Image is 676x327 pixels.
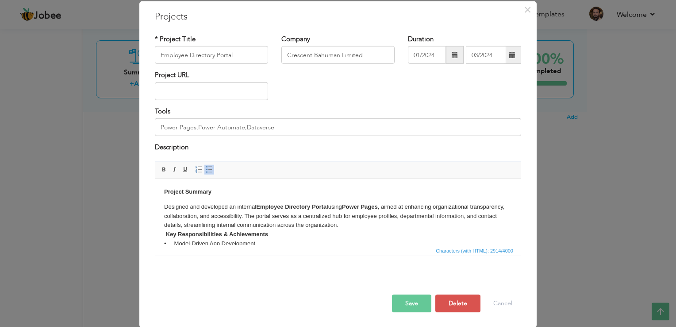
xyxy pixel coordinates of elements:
strong: Power Pages [187,25,223,31]
label: Project URL [155,70,189,80]
span: × [524,2,531,18]
a: Underline [181,164,190,174]
p: Designed and developed an internal using , aimed at enhancing organizational transparency, collab... [9,24,357,162]
label: Company [281,35,310,44]
input: From [408,46,446,64]
h3: Projects [155,10,521,23]
label: Description [155,143,188,152]
button: Save [392,294,431,312]
strong: Employee Directory Portal [101,25,173,31]
a: Bold [159,164,169,174]
a: Italic [170,164,180,174]
strong: Key Responsibilities & Achievements [11,52,113,59]
button: Close [520,3,534,17]
label: * Project Title [155,35,196,44]
input: Present [466,46,506,64]
a: Insert/Remove Numbered List [194,164,204,174]
span: Characters (with HTML): 2914/4000 [434,246,515,254]
button: Cancel [484,294,521,312]
a: Insert/Remove Bulleted List [204,164,214,174]
label: Tools [155,107,170,116]
button: Delete [435,294,480,312]
div: Statistics [434,246,516,254]
iframe: Rich Text Editor, projectEditor [155,178,521,245]
label: Duration [408,35,434,44]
